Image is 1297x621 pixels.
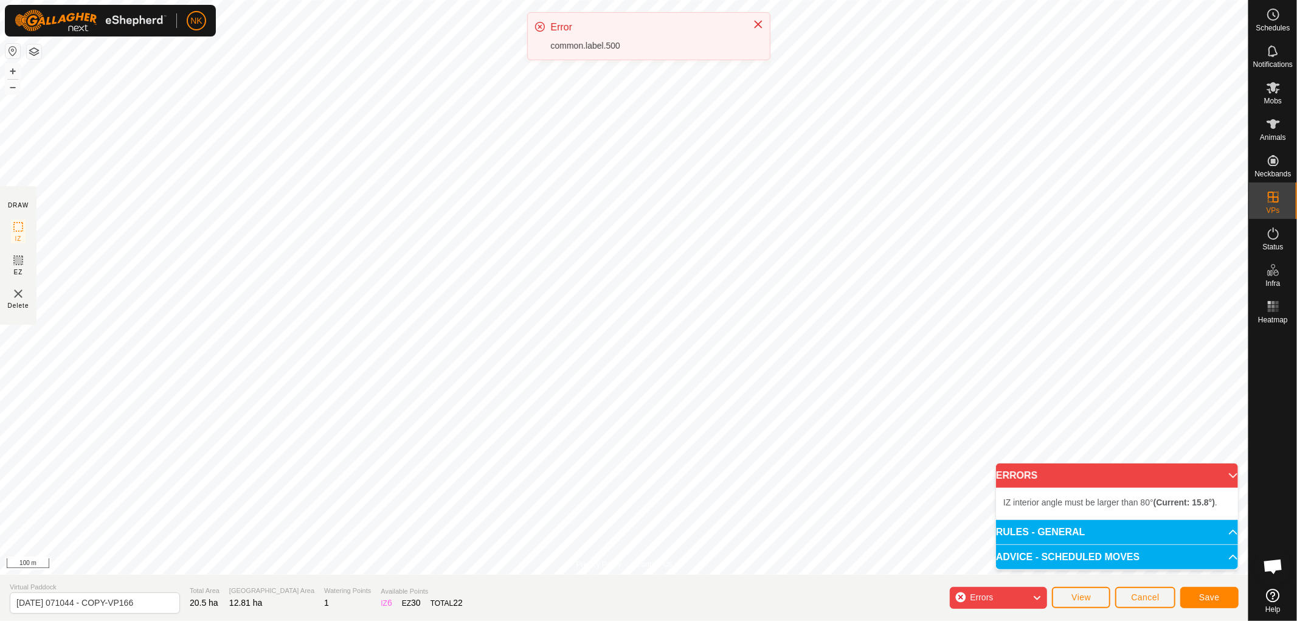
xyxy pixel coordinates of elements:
span: ADVICE - SCHEDULED MOVES [996,552,1140,562]
span: Infra [1265,280,1280,287]
p-accordion-header: ERRORS [996,463,1238,488]
div: EZ [402,597,421,609]
a: Privacy Policy [576,559,621,570]
button: View [1052,587,1110,608]
span: Notifications [1253,61,1293,68]
div: common.label.500 [551,40,741,52]
img: Gallagher Logo [15,10,167,32]
button: Cancel [1115,587,1175,608]
button: Close [750,16,767,33]
span: 1 [324,598,329,608]
div: Open chat [1255,548,1292,585]
span: 30 [411,598,421,608]
span: Mobs [1264,97,1282,105]
span: Animals [1260,134,1286,141]
span: Heatmap [1258,316,1288,324]
button: Save [1180,587,1239,608]
span: Virtual Paddock [10,582,180,592]
a: Contact Us [636,559,672,570]
span: 6 [387,598,392,608]
span: 22 [453,598,463,608]
span: VPs [1266,207,1279,214]
span: Cancel [1131,592,1160,602]
button: + [5,64,20,78]
span: Status [1262,243,1283,251]
p-accordion-content: ERRORS [996,488,1238,519]
span: NK [190,15,202,27]
p-accordion-header: RULES - GENERAL [996,520,1238,544]
span: IZ [15,234,22,243]
div: IZ [381,597,392,609]
span: ERRORS [996,471,1037,480]
button: Reset Map [5,44,20,58]
span: [GEOGRAPHIC_DATA] Area [229,586,314,596]
span: Available Points [381,586,463,597]
span: Schedules [1256,24,1290,32]
span: Save [1199,592,1220,602]
p-accordion-header: ADVICE - SCHEDULED MOVES [996,545,1238,569]
span: 12.81 ha [229,598,263,608]
span: Total Area [190,586,220,596]
span: Neckbands [1254,170,1291,178]
span: Help [1265,606,1281,613]
span: Errors [970,592,993,602]
button: – [5,80,20,94]
img: VP [11,286,26,301]
button: Map Layers [27,44,41,59]
div: Error [551,20,741,35]
span: Watering Points [324,586,371,596]
span: EZ [14,268,23,277]
span: View [1071,592,1091,602]
span: IZ interior angle must be larger than 80° . [1003,498,1217,507]
span: RULES - GENERAL [996,527,1085,537]
a: Help [1249,584,1297,618]
div: TOTAL [431,597,463,609]
span: Delete [8,301,29,310]
span: 20.5 ha [190,598,218,608]
b: (Current: 15.8°) [1153,498,1215,507]
div: DRAW [8,201,29,210]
